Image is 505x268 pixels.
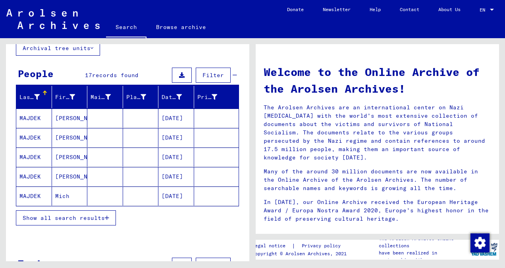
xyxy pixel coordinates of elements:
mat-cell: MAJDEK [16,167,52,186]
div: First Name [55,93,75,101]
span: 17 [85,72,92,79]
div: Place of Birth [126,93,146,101]
mat-header-cell: Place of Birth [123,86,159,108]
img: yv_logo.png [469,239,499,259]
a: Legal notice [252,242,292,250]
p: Copyright © Arolsen Archives, 2021 [252,250,350,257]
div: Last Name [19,91,52,103]
div: Date of Birth [162,91,194,103]
mat-cell: Mich [52,186,88,206]
mat-cell: MAJDEK [16,109,52,128]
div: Place of Birth [126,91,158,103]
mat-cell: MAJDEK [16,128,52,147]
img: Change consent [470,233,490,252]
mat-header-cell: First Name [52,86,88,108]
mat-cell: [PERSON_NAME] [52,128,88,147]
button: Show all search results [16,210,116,225]
div: Last Name [19,93,40,101]
p: In [DATE], our Online Archive received the European Heritage Award / Europa Nostra Award 2020, Eu... [264,198,491,223]
img: Arolsen_neg.svg [6,9,100,29]
div: Date of Birth [162,93,182,101]
p: Many of the around 30 million documents are now available in the Online Archive of the Arolsen Ar... [264,167,491,192]
span: Filter [202,72,224,79]
a: Browse archive [146,17,216,37]
div: People [18,66,54,81]
mat-header-cell: Maiden Name [87,86,123,108]
div: | [252,242,350,250]
p: The Arolsen Archives online collections [379,235,468,249]
p: The Arolsen Archives are an international center on Nazi [MEDICAL_DATA] with the world’s most ext... [264,103,491,162]
mat-cell: [DATE] [158,167,194,186]
p: have been realized in partnership with [379,249,468,264]
div: Prisoner # [197,93,218,101]
span: Show all search results [23,214,105,221]
div: First Name [55,91,87,103]
span: records found [92,72,139,79]
mat-cell: [DATE] [158,109,194,128]
h1: Welcome to the Online Archive of the Arolsen Archives! [264,64,491,97]
mat-cell: [DATE] [158,148,194,167]
mat-cell: MAJDEK [16,186,52,206]
mat-cell: [PERSON_NAME] [52,148,88,167]
div: Prisoner # [197,91,229,103]
mat-cell: [PERSON_NAME] [52,167,88,186]
span: EN [480,7,488,13]
mat-cell: [DATE] [158,186,194,206]
button: Filter [196,68,231,83]
mat-header-cell: Date of Birth [158,86,194,108]
mat-cell: [DATE] [158,128,194,147]
div: Maiden Name [91,93,111,101]
mat-cell: [PERSON_NAME] [52,109,88,128]
button: Archival tree units [16,41,100,56]
a: Privacy policy [295,242,350,250]
div: Maiden Name [91,91,123,103]
mat-cell: MAJDEK [16,148,52,167]
a: Search [106,17,146,38]
mat-header-cell: Last Name [16,86,52,108]
mat-header-cell: Prisoner # [194,86,239,108]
